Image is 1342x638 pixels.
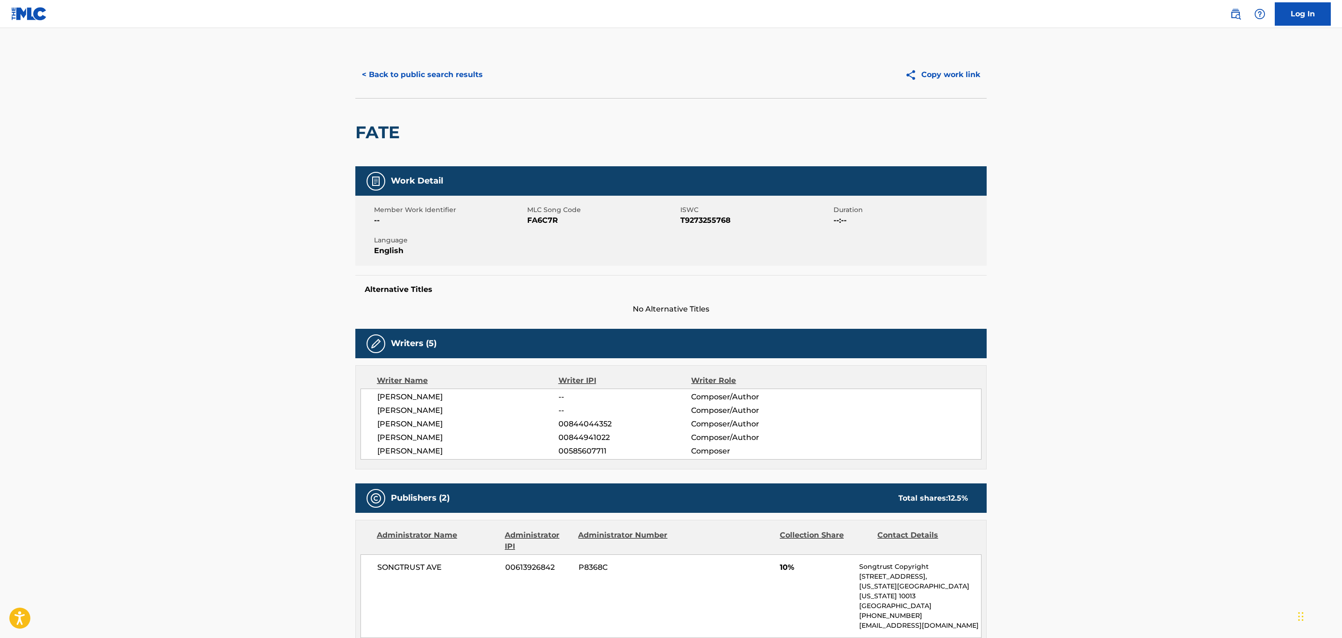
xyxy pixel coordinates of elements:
span: 10% [780,562,852,573]
span: T9273255768 [680,215,831,226]
span: -- [374,215,525,226]
h5: Publishers (2) [391,493,450,503]
span: MLC Song Code [527,205,678,215]
img: Publishers [370,493,381,504]
span: 00844044352 [558,418,691,430]
div: Collection Share [780,530,870,552]
p: [GEOGRAPHIC_DATA] [859,601,981,611]
img: Work Detail [370,176,381,187]
span: [PERSON_NAME] [377,432,558,443]
span: FA6C7R [527,215,678,226]
p: [US_STATE][GEOGRAPHIC_DATA][US_STATE] 10013 [859,581,981,601]
div: Help [1250,5,1269,23]
div: Contact Details [877,530,968,552]
span: English [374,245,525,256]
h5: Alternative Titles [365,285,977,294]
img: Writers [370,338,381,349]
span: 00585607711 [558,446,691,457]
span: Composer [691,446,812,457]
img: MLC Logo [11,7,47,21]
div: Writer Role [691,375,812,386]
span: [PERSON_NAME] [377,391,558,403]
span: No Alternative Titles [355,304,987,315]
span: Composer/Author [691,391,812,403]
span: 00613926842 [505,562,572,573]
span: Composer/Author [691,418,812,430]
h5: Writers (5) [391,338,437,349]
p: [STREET_ADDRESS], [859,572,981,581]
div: Writer Name [377,375,558,386]
span: P8368C [579,562,669,573]
div: Drag [1298,603,1304,631]
span: Composer/Author [691,405,812,416]
div: Administrator IPI [505,530,571,552]
span: Member Work Identifier [374,205,525,215]
span: 12.5 % [948,494,968,503]
span: Language [374,235,525,245]
a: Log In [1275,2,1331,26]
p: [PHONE_NUMBER] [859,611,981,621]
span: [PERSON_NAME] [377,418,558,430]
p: [EMAIL_ADDRESS][DOMAIN_NAME] [859,621,981,631]
span: 00844941022 [558,432,691,443]
a: Public Search [1226,5,1245,23]
span: Composer/Author [691,432,812,443]
button: < Back to public search results [355,63,489,86]
h2: FATE [355,122,404,143]
div: Administrator Number [578,530,669,552]
img: help [1254,8,1265,20]
span: [PERSON_NAME] [377,446,558,457]
button: Copy work link [898,63,987,86]
div: Administrator Name [377,530,498,552]
p: Songtrust Copyright [859,562,981,572]
iframe: Chat Widget [1295,593,1342,638]
span: --:-- [833,215,984,226]
span: Duration [833,205,984,215]
span: -- [558,405,691,416]
span: -- [558,391,691,403]
img: Copy work link [905,69,921,81]
span: [PERSON_NAME] [377,405,558,416]
div: Writer IPI [558,375,692,386]
h5: Work Detail [391,176,443,186]
span: ISWC [680,205,831,215]
span: SONGTRUST AVE [377,562,498,573]
div: Total shares: [898,493,968,504]
img: search [1230,8,1241,20]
